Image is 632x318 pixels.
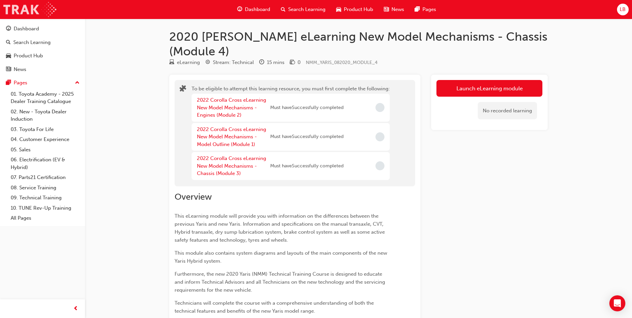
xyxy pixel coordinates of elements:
[177,59,200,66] div: eLearning
[245,6,270,13] span: Dashboard
[276,3,331,16] a: search-iconSearch Learning
[270,162,343,170] span: Must have Successfully completed
[14,79,27,87] div: Pages
[3,63,82,76] a: News
[169,60,174,66] span: learningResourceType_ELEARNING-icon
[75,79,80,87] span: up-icon
[3,50,82,62] a: Product Hub
[620,6,626,13] span: LB
[197,155,266,176] a: 2022 Corolla Cross eLearning New Model Mechanisms - Chassis (Module 3)
[8,203,82,213] a: 10. TUNE Rev-Up Training
[175,271,386,293] span: Furthermore, the new 2020 Yaris (NMM) Technical Training Course is designed to educate and inform...
[409,3,441,16] a: pages-iconPages
[422,6,436,13] span: Pages
[205,60,210,66] span: target-icon
[14,52,43,60] div: Product Hub
[270,104,343,112] span: Must have Successfully completed
[378,3,409,16] a: news-iconNews
[375,132,384,141] span: Incomplete
[8,107,82,124] a: 02. New - Toyota Dealer Induction
[306,60,377,65] span: Learning resource code
[8,213,82,223] a: All Pages
[391,6,404,13] span: News
[288,6,325,13] span: Search Learning
[175,192,212,202] span: Overview
[14,66,26,73] div: News
[3,23,82,35] a: Dashboard
[8,183,82,193] a: 08. Service Training
[175,213,386,243] span: This eLearning module will provide you with information on the differences between the previous Y...
[8,145,82,155] a: 05. Sales
[6,26,11,32] span: guage-icon
[8,134,82,145] a: 04. Customer Experience
[8,172,82,183] a: 07. Parts21 Certification
[169,58,200,67] div: Type
[192,85,390,181] div: To be eligible to attempt this learning resource, you must first complete the following:
[232,3,276,16] a: guage-iconDashboard
[197,126,266,147] a: 2022 Corolla Cross eLearning New Model Mechanisms - Model Outline (Module 1)
[617,4,629,15] button: LB
[197,97,266,118] a: 2022 Corolla Cross eLearning New Model Mechanisms - Engines (Module 2)
[169,29,548,58] h1: 2020 [PERSON_NAME] eLearning New Model Mechanisms - Chassis (Module 4)
[8,193,82,203] a: 09. Technical Training
[175,250,388,264] span: This module also contains system diagrams and layouts of the main components of the new Yaris Hyb...
[237,5,242,14] span: guage-icon
[3,77,82,89] button: Pages
[6,80,11,86] span: pages-icon
[14,25,39,33] div: Dashboard
[175,300,375,314] span: Technicians will complete the course with a comprehensive understanding of both the technical fea...
[259,60,264,66] span: clock-icon
[6,40,11,46] span: search-icon
[344,6,373,13] span: Product Hub
[3,21,82,77] button: DashboardSearch LearningProduct HubNews
[267,59,285,66] div: 15 mins
[436,80,542,97] button: Launch eLearning module
[6,67,11,73] span: news-icon
[180,86,186,93] span: puzzle-icon
[290,58,301,67] div: Price
[609,295,625,311] div: Open Intercom Messenger
[3,2,56,17] img: Trak
[415,5,420,14] span: pages-icon
[478,102,537,120] div: No recorded learning
[375,161,384,170] span: Incomplete
[3,36,82,49] a: Search Learning
[290,60,295,66] span: money-icon
[384,5,389,14] span: news-icon
[6,53,11,59] span: car-icon
[8,89,82,107] a: 01. Toyota Academy - 2025 Dealer Training Catalogue
[13,39,51,46] div: Search Learning
[375,103,384,112] span: Incomplete
[336,5,341,14] span: car-icon
[8,155,82,172] a: 06. Electrification (EV & Hybrid)
[213,59,254,66] div: Stream: Technical
[298,59,301,66] div: 0
[331,3,378,16] a: car-iconProduct Hub
[281,5,286,14] span: search-icon
[270,133,343,141] span: Must have Successfully completed
[8,124,82,135] a: 03. Toyota For Life
[259,58,285,67] div: Duration
[205,58,254,67] div: Stream
[73,305,78,313] span: prev-icon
